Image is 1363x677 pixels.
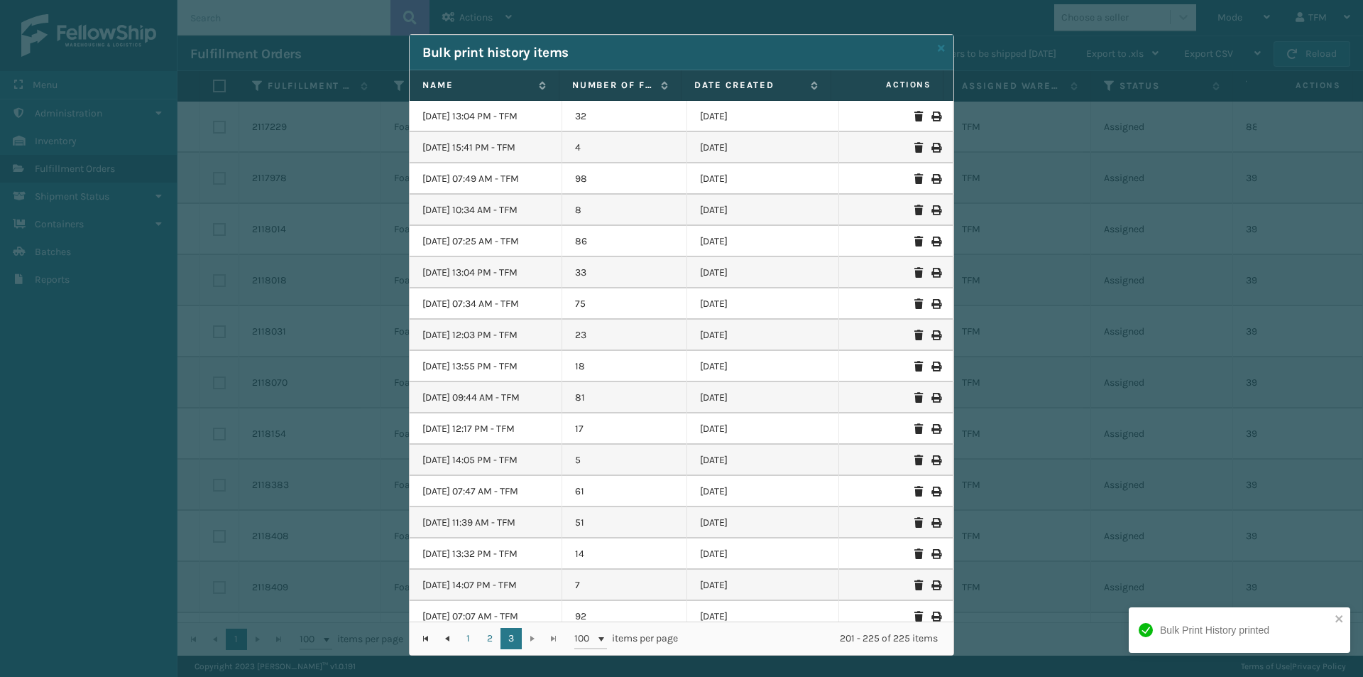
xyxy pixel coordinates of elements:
td: [DATE] [687,507,840,538]
i: Print Bulk History [931,330,940,340]
td: [DATE] [687,538,840,570]
p: [DATE] 07:07 AM - TFM [422,610,549,624]
i: Delete [914,487,923,497]
p: [DATE] 10:34 AM - TFM [422,203,549,217]
p: [DATE] 09:44 AM - TFM [422,391,549,405]
i: Delete [914,518,923,528]
p: [DATE] 13:55 PM - TFM [422,359,549,374]
i: Print Bulk History [931,455,940,465]
i: Print Bulk History [931,112,940,121]
i: Delete [914,143,923,153]
i: Print Bulk History [931,612,940,622]
p: [DATE] 13:04 PM - TFM [422,266,549,280]
td: 32 [562,101,687,132]
i: Print Bulk History [931,205,940,215]
p: [DATE] 12:03 PM - TFM [422,328,549,342]
span: items per page [574,628,678,649]
td: 92 [562,601,687,632]
p: [DATE] 07:25 AM - TFM [422,234,549,249]
td: [DATE] [687,570,840,601]
i: Delete [914,330,923,340]
i: Print Bulk History [931,580,940,590]
span: Actions [836,73,940,97]
a: 3 [500,628,522,649]
td: [DATE] [687,351,840,382]
span: 100 [574,632,596,646]
td: 81 [562,382,687,413]
label: Name [422,79,532,92]
td: 7 [562,570,687,601]
i: Delete [914,268,923,278]
p: [DATE] 07:34 AM - TFM [422,297,549,311]
a: Go to the first page [415,628,437,649]
i: Print Bulk History [931,424,940,434]
p: [DATE] 13:04 PM - TFM [422,109,549,124]
i: Delete [914,299,923,309]
i: Delete [914,612,923,622]
p: [DATE] 07:47 AM - TFM [422,484,549,499]
label: Date created [694,79,804,92]
span: Go to the first page [420,633,432,644]
i: Print Bulk History [931,299,940,309]
i: Print Bulk History [931,362,940,372]
td: [DATE] [687,257,840,288]
td: [DATE] [687,320,840,351]
p: [DATE] 13:32 PM - TFM [422,547,549,561]
a: 2 [479,628,500,649]
td: [DATE] [687,413,840,445]
td: 33 [562,257,687,288]
td: 23 [562,320,687,351]
td: 4 [562,132,687,163]
p: [DATE] 14:07 PM - TFM [422,578,549,592]
i: Delete [914,174,923,184]
i: Delete [914,455,923,465]
td: [DATE] [687,382,840,413]
p: [DATE] 11:39 AM - TFM [422,516,549,530]
p: [DATE] 14:05 PM - TFM [422,453,549,467]
td: [DATE] [687,163,840,195]
i: Delete [914,424,923,434]
td: 75 [562,288,687,320]
div: 201 - 225 of 225 items [698,632,938,646]
td: [DATE] [687,445,840,476]
td: 8 [562,195,687,226]
i: Delete [914,112,923,121]
td: 5 [562,445,687,476]
i: Delete [914,205,923,215]
i: Print Bulk History [931,549,940,559]
i: Delete [914,237,923,247]
i: Delete [914,393,923,403]
td: 98 [562,163,687,195]
td: 86 [562,226,687,257]
a: Go to the previous page [437,628,458,649]
td: [DATE] [687,601,840,632]
i: Print Bulk History [931,518,940,528]
i: Print Bulk History [931,237,940,247]
td: 51 [562,507,687,538]
td: [DATE] [687,132,840,163]
i: Print Bulk History [931,174,940,184]
a: 1 [458,628,479,649]
td: [DATE] [687,195,840,226]
i: Delete [914,549,923,559]
i: Print Bulk History [931,143,940,153]
td: 18 [562,351,687,382]
td: 61 [562,476,687,507]
td: [DATE] [687,288,840,320]
td: [DATE] [687,226,840,257]
p: [DATE] 12:17 PM - TFM [422,422,549,436]
p: [DATE] 07:49 AM - TFM [422,172,549,186]
span: Go to the previous page [442,633,453,644]
td: [DATE] [687,476,840,507]
i: Print Bulk History [931,268,940,278]
div: Bulk Print History printed [1160,623,1269,638]
td: 17 [562,413,687,445]
i: Print Bulk History [931,393,940,403]
button: close [1335,613,1345,627]
h2: Bulk print history items [422,44,569,61]
label: Number of Fulfillment Orders. [572,79,655,92]
td: 14 [562,538,687,570]
i: Delete [914,362,923,372]
td: [DATE] [687,101,840,132]
p: [DATE] 15:41 PM - TFM [422,141,549,155]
